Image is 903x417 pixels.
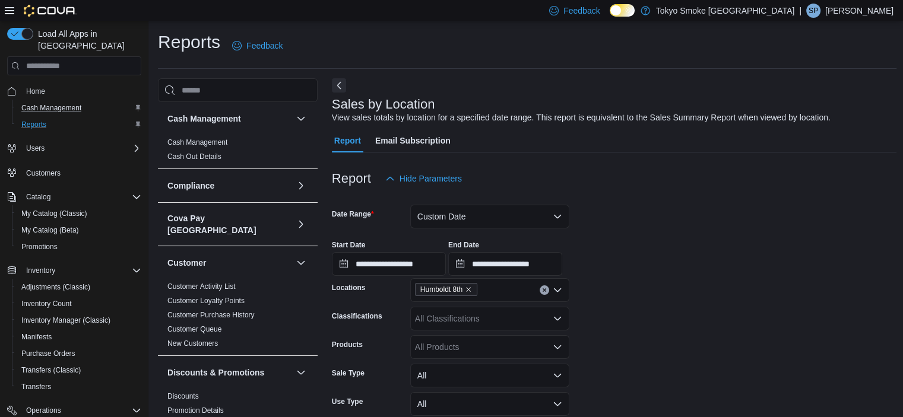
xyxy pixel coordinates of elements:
span: My Catalog (Beta) [21,225,79,235]
span: My Catalog (Classic) [21,209,87,218]
span: Email Subscription [375,129,451,152]
span: Discounts [167,391,199,401]
span: Customer Loyalty Points [167,296,245,305]
span: Operations [26,406,61,415]
button: Open list of options [553,342,562,352]
p: [PERSON_NAME] [825,4,894,18]
button: Open list of options [553,285,562,295]
a: Reports [17,117,51,132]
span: Catalog [26,192,50,202]
h3: Sales by Location [332,97,435,112]
span: Promotion Details [167,406,224,415]
span: Users [26,144,45,153]
span: Transfers [17,380,141,394]
button: Cova Pay [GEOGRAPHIC_DATA] [294,217,308,231]
button: Cash Management [167,113,292,125]
a: Transfers (Classic) [17,363,85,377]
span: SP [809,4,818,18]
label: Locations [332,283,366,292]
span: Reports [17,117,141,132]
span: Purchase Orders [17,346,141,361]
span: New Customers [167,339,218,348]
button: Cash Management [294,112,308,126]
button: Customers [2,164,146,181]
a: Cash Out Details [167,152,221,161]
label: Date Range [332,209,374,219]
span: Transfers [21,382,51,391]
button: Manifests [12,329,146,345]
span: Inventory Manager (Classic) [21,316,110,325]
h3: Cash Management [167,113,241,125]
span: Load All Apps in [GEOGRAPHIC_DATA] [33,28,141,52]
button: Users [2,140,146,157]
span: Promotions [17,240,141,254]
a: Cash Management [167,138,227,147]
span: Customers [21,165,141,180]
span: Customers [26,168,61,178]
a: Cash Management [17,101,86,115]
button: All [410,392,569,416]
a: Customer Activity List [167,282,236,291]
button: Users [21,141,49,155]
label: Start Date [332,240,366,250]
input: Dark Mode [610,4,635,17]
span: Customer Purchase History [167,310,255,320]
a: New Customers [167,339,218,348]
span: Users [21,141,141,155]
div: View sales totals by location for a specified date range. This report is equivalent to the Sales ... [332,112,831,124]
span: Manifests [17,330,141,344]
button: Catalog [2,189,146,205]
button: Discounts & Promotions [167,367,292,378]
h3: Report [332,171,371,186]
button: My Catalog (Beta) [12,222,146,238]
p: Tokyo Smoke [GEOGRAPHIC_DATA] [656,4,795,18]
span: Home [26,87,45,96]
a: Customer Queue [167,325,221,333]
span: Inventory [26,266,55,275]
a: Customers [21,166,65,180]
h3: Discounts & Promotions [167,367,264,378]
h3: Cova Pay [GEOGRAPHIC_DATA] [167,212,292,236]
span: Manifests [21,332,52,342]
input: Press the down key to open a popover containing a calendar. [332,252,446,276]
span: Transfers (Classic) [21,365,81,375]
label: End Date [448,240,479,250]
span: Cash Management [21,103,81,113]
span: Home [21,84,141,98]
span: Adjustments (Classic) [17,280,141,294]
h1: Reports [158,30,220,54]
button: Promotions [12,238,146,255]
button: Inventory Manager (Classic) [12,312,146,329]
button: Inventory [21,263,60,278]
button: Custom Date [410,205,569,228]
span: My Catalog (Classic) [17,206,141,221]
button: Inventory [2,262,146,279]
button: Reports [12,116,146,133]
span: Inventory Manager (Classic) [17,313,141,327]
button: Remove Humboldt 8th from selection in this group [465,286,472,293]
button: Compliance [167,180,292,192]
h3: Compliance [167,180,214,192]
span: Humboldt 8th [420,284,462,295]
span: Feedback [563,5,600,17]
button: Discounts & Promotions [294,365,308,380]
button: Inventory Count [12,295,146,312]
button: Customer [167,257,292,269]
button: All [410,364,569,387]
label: Use Type [332,397,363,406]
button: Adjustments (Classic) [12,279,146,295]
span: Adjustments (Classic) [21,282,90,292]
a: Transfers [17,380,56,394]
button: My Catalog (Classic) [12,205,146,222]
span: Reports [21,120,46,129]
button: Catalog [21,190,55,204]
span: Purchase Orders [21,349,75,358]
img: Cova [24,5,77,17]
button: Home [2,82,146,100]
span: My Catalog (Beta) [17,223,141,237]
label: Classifications [332,311,382,321]
div: Customer [158,279,318,355]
